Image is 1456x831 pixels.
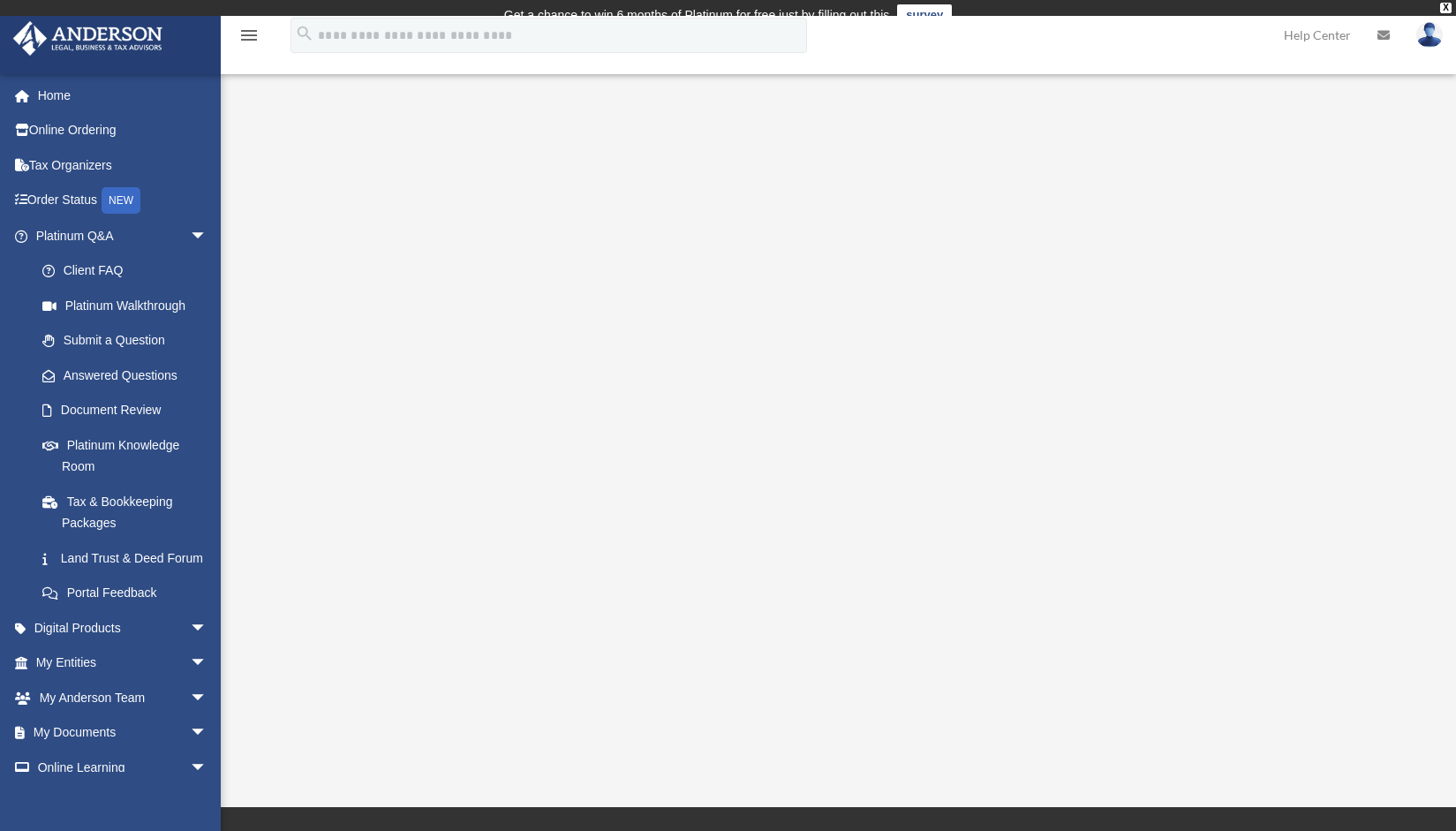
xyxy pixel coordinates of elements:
[12,78,234,113] a: Home
[8,21,168,56] img: Anderson Advisors Platinum Portal
[25,323,234,359] a: Submit a Question
[12,680,234,715] a: My Anderson Teamarrow_drop_down
[25,427,234,484] a: Platinum Knowledge Room
[25,540,234,576] a: Land Trust & Deed Forum
[190,680,225,716] span: arrow_drop_down
[25,576,234,611] a: Portal Feedback
[102,187,140,214] div: NEW
[1440,3,1452,13] div: close
[1416,22,1443,48] img: User Pic
[12,113,234,148] a: Online Ordering
[25,253,234,289] a: Client FAQ
[190,610,225,646] span: arrow_drop_down
[12,218,234,253] a: Platinum Q&Aarrow_drop_down
[190,715,225,752] span: arrow_drop_down
[12,147,234,183] a: Tax Organizers
[12,610,234,646] a: Digital Productsarrow_drop_down
[897,4,952,26] a: survey
[25,288,225,323] a: Platinum Walkthrough
[25,484,234,540] a: Tax & Bookkeeping Packages
[12,646,234,681] a: My Entitiesarrow_drop_down
[238,31,260,46] a: menu
[25,393,234,428] a: Document Review
[12,183,234,219] a: Order StatusNEW
[25,358,234,393] a: Answered Questions
[295,24,314,43] i: search
[504,4,890,26] div: Get a chance to win 6 months of Platinum for free just by filling out this
[12,715,234,751] a: My Documentsarrow_drop_down
[359,126,1313,656] iframe: <span data-mce-type="bookmark" style="display: inline-block; width: 0px; overflow: hidden; line-h...
[190,750,225,786] span: arrow_drop_down
[190,646,225,682] span: arrow_drop_down
[238,25,260,46] i: menu
[12,750,234,785] a: Online Learningarrow_drop_down
[190,218,225,254] span: arrow_drop_down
